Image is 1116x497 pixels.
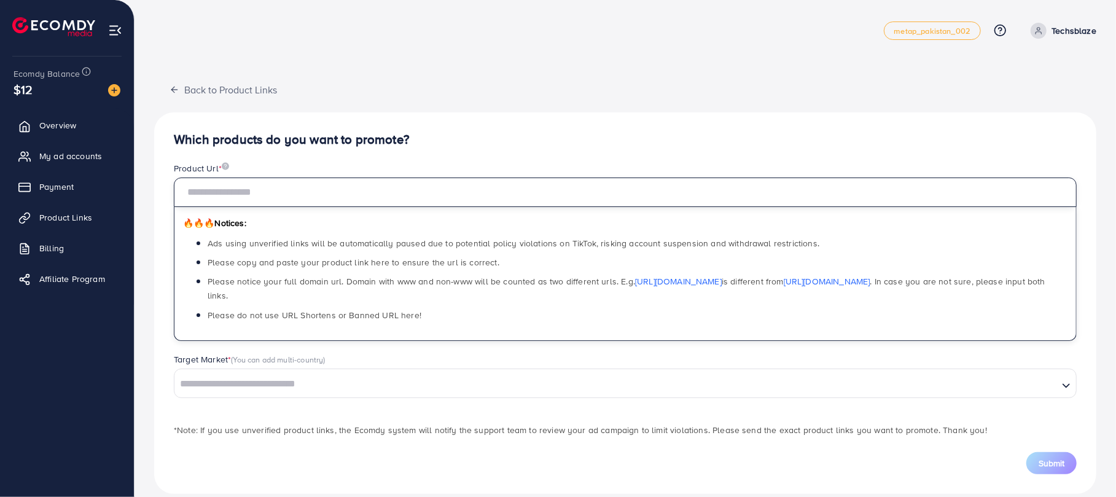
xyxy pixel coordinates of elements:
[176,375,1057,394] input: Search for option
[9,174,125,199] a: Payment
[183,217,214,229] span: 🔥🔥🔥
[1039,457,1064,469] span: Submit
[9,144,125,168] a: My ad accounts
[39,211,92,224] span: Product Links
[1052,23,1096,38] p: Techsblaze
[208,309,421,321] span: Please do not use URL Shortens or Banned URL here!
[9,113,125,138] a: Overview
[39,119,76,131] span: Overview
[14,80,33,98] span: $12
[884,22,981,40] a: metap_pakistan_002
[1026,23,1096,39] a: Techsblaze
[108,23,122,37] img: menu
[154,76,292,103] button: Back to Product Links
[12,17,95,36] img: logo
[14,68,80,80] span: Ecomdy Balance
[635,275,722,288] a: [URL][DOMAIN_NAME]
[1026,452,1077,474] button: Submit
[208,275,1045,302] span: Please notice your full domain url. Domain with www and non-www will be counted as two different ...
[183,217,246,229] span: Notices:
[9,267,125,291] a: Affiliate Program
[231,354,325,365] span: (You can add multi-country)
[208,256,499,268] span: Please copy and paste your product link here to ensure the url is correct.
[208,237,819,249] span: Ads using unverified links will be automatically paused due to potential policy violations on Tik...
[1064,442,1107,488] iframe: Chat
[108,84,120,96] img: image
[9,205,125,230] a: Product Links
[894,27,971,35] span: metap_pakistan_002
[174,423,1077,437] p: *Note: If you use unverified product links, the Ecomdy system will notify the support team to rev...
[174,369,1077,398] div: Search for option
[174,132,1077,147] h4: Which products do you want to promote?
[39,150,102,162] span: My ad accounts
[39,181,74,193] span: Payment
[39,242,64,254] span: Billing
[222,162,229,170] img: image
[9,236,125,260] a: Billing
[174,353,326,366] label: Target Market
[39,273,105,285] span: Affiliate Program
[174,162,229,174] label: Product Url
[784,275,870,288] a: [URL][DOMAIN_NAME]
